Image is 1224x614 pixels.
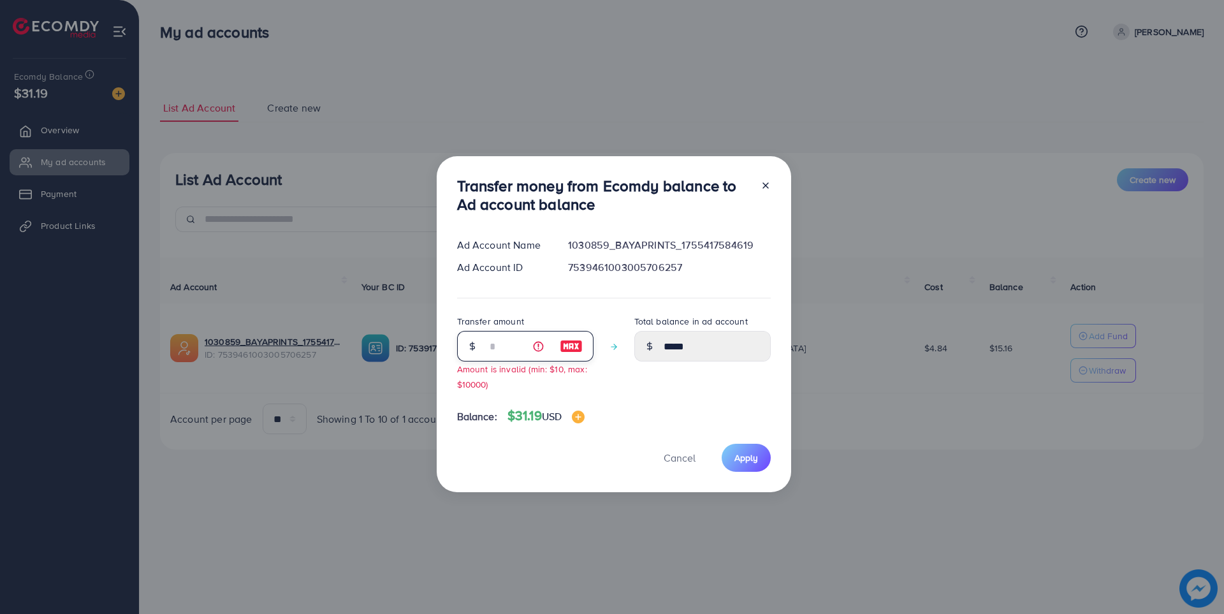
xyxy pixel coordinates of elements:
div: 7539461003005706257 [558,260,780,275]
span: Balance: [457,409,497,424]
span: USD [542,409,562,423]
small: Amount is invalid (min: $10, max: $10000) [457,363,587,390]
label: Total balance in ad account [634,315,748,328]
span: Apply [734,451,758,464]
img: image [560,339,583,354]
h3: Transfer money from Ecomdy balance to Ad account balance [457,177,750,214]
span: Cancel [664,451,696,465]
button: Cancel [648,444,711,471]
div: Ad Account Name [447,238,558,252]
div: 1030859_BAYAPRINTS_1755417584619 [558,238,780,252]
label: Transfer amount [457,315,524,328]
button: Apply [722,444,771,471]
img: image [572,411,585,423]
div: Ad Account ID [447,260,558,275]
h4: $31.19 [507,408,585,424]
